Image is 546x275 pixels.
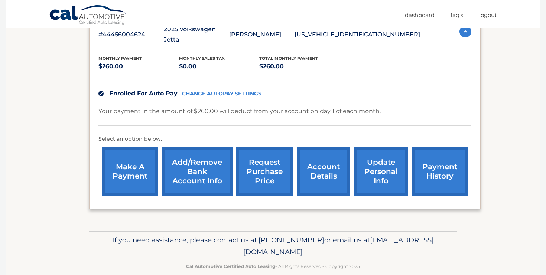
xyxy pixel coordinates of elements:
[162,147,233,196] a: Add/Remove bank account info
[98,56,142,61] span: Monthly Payment
[98,135,471,144] p: Select an option below:
[479,9,497,21] a: Logout
[164,24,229,45] p: 2025 Volkswagen Jetta
[405,9,435,21] a: Dashboard
[179,61,260,72] p: $0.00
[236,147,293,196] a: request purchase price
[354,147,408,196] a: update personal info
[49,5,127,26] a: Cal Automotive
[459,26,471,37] img: accordion-active.svg
[451,9,463,21] a: FAQ's
[94,234,452,258] p: If you need assistance, please contact us at: or email us at
[98,91,104,96] img: check.svg
[259,56,318,61] span: Total Monthly Payment
[259,236,324,244] span: [PHONE_NUMBER]
[102,147,158,196] a: make a payment
[186,263,275,269] strong: Cal Automotive Certified Auto Leasing
[259,61,340,72] p: $260.00
[412,147,468,196] a: payment history
[98,106,381,117] p: Your payment in the amount of $260.00 will deduct from your account on day 1 of each month.
[297,147,350,196] a: account details
[94,262,452,270] p: - All Rights Reserved - Copyright 2025
[295,29,420,40] p: [US_VEHICLE_IDENTIFICATION_NUMBER]
[229,29,295,40] p: [PERSON_NAME]
[182,91,261,97] a: CHANGE AUTOPAY SETTINGS
[98,61,179,72] p: $260.00
[109,90,178,97] span: Enrolled For Auto Pay
[179,56,225,61] span: Monthly sales Tax
[98,29,164,40] p: #44456004624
